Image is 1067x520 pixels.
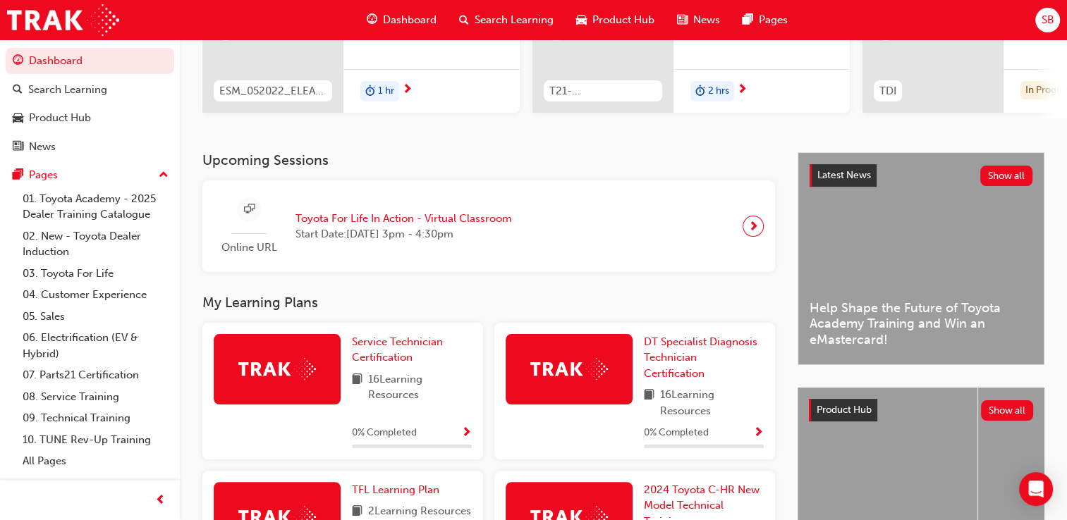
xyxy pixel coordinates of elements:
[365,82,375,101] span: duration-icon
[219,83,327,99] span: ESM_052022_ELEARN
[17,386,174,408] a: 08. Service Training
[13,55,23,68] span: guage-icon
[475,12,554,28] span: Search Learning
[753,427,764,440] span: Show Progress
[737,84,748,97] span: next-icon
[592,12,654,28] span: Product Hub
[644,425,709,441] span: 0 % Completed
[879,83,896,99] span: TDI
[644,334,764,382] a: DT Specialist Diagnosis Technician Certification
[17,327,174,364] a: 06. Electrification (EV & Hybrid)
[809,399,1033,421] a: Product HubShow all
[202,152,775,168] h3: Upcoming Sessions
[402,84,413,97] span: next-icon
[817,404,872,416] span: Product Hub
[6,105,174,131] a: Product Hub
[6,134,174,160] a: News
[981,400,1034,421] button: Show all
[1035,8,1060,32] button: SB
[352,334,472,366] a: Service Technician Certification
[17,429,174,451] a: 10. TUNE Rev-Up Training
[29,167,58,183] div: Pages
[530,358,608,380] img: Trak
[214,192,764,261] a: Online URLToyota For Life In Action - Virtual ClassroomStart Date:[DATE] 3pm - 4:30pm
[202,295,775,311] h3: My Learning Plans
[295,211,512,227] span: Toyota For Life In Action - Virtual Classroom
[6,162,174,188] button: Pages
[378,83,394,99] span: 1 hr
[352,482,445,498] a: TFL Learning Plan
[459,11,469,29] span: search-icon
[980,166,1033,186] button: Show all
[549,83,657,99] span: T21-FOD_HVIS_PREREQ
[708,83,729,99] span: 2 hrs
[17,188,174,225] a: 01. Toyota Academy - 2025 Dealer Training Catalogue
[817,169,871,181] span: Latest News
[13,141,23,154] span: news-icon
[295,226,512,242] span: Start Date: [DATE] 3pm - 4:30pm
[6,48,174,74] a: Dashboard
[13,169,23,182] span: pages-icon
[352,483,439,496] span: TFL Learning Plan
[17,407,174,429] a: 09. Technical Training
[352,335,443,364] span: Service Technician Certification
[753,424,764,442] button: Show Progress
[461,427,472,440] span: Show Progress
[798,152,1044,365] a: Latest NewsShow allHelp Shape the Future of Toyota Academy Training and Win an eMastercard!
[17,263,174,285] a: 03. Toyota For Life
[810,164,1032,187] a: Latest NewsShow all
[28,82,107,98] div: Search Learning
[159,166,169,185] span: up-icon
[660,387,764,419] span: 16 Learning Resources
[695,82,705,101] span: duration-icon
[238,358,316,380] img: Trak
[352,371,362,403] span: book-icon
[748,216,759,236] span: next-icon
[383,12,437,28] span: Dashboard
[448,6,565,35] a: search-iconSearch Learning
[1041,12,1054,28] span: SB
[352,425,417,441] span: 0 % Completed
[17,306,174,328] a: 05. Sales
[644,335,757,380] span: DT Specialist Diagnosis Technician Certification
[13,112,23,125] span: car-icon
[743,11,753,29] span: pages-icon
[565,6,666,35] a: car-iconProduct Hub
[29,110,91,126] div: Product Hub
[693,12,720,28] span: News
[17,284,174,306] a: 04. Customer Experience
[731,6,799,35] a: pages-iconPages
[17,225,174,263] a: 02. New - Toyota Dealer Induction
[1019,472,1053,506] div: Open Intercom Messenger
[244,201,255,218] span: sessionType_ONLINE_URL-icon
[29,139,56,155] div: News
[7,4,119,36] img: Trak
[576,11,587,29] span: car-icon
[644,387,654,419] span: book-icon
[810,300,1032,348] span: Help Shape the Future of Toyota Academy Training and Win an eMastercard!
[355,6,448,35] a: guage-iconDashboard
[17,364,174,386] a: 07. Parts21 Certification
[461,424,472,442] button: Show Progress
[13,84,23,97] span: search-icon
[17,450,174,472] a: All Pages
[759,12,788,28] span: Pages
[368,371,472,403] span: 16 Learning Resources
[6,77,174,103] a: Search Learning
[155,492,166,509] span: prev-icon
[6,45,174,162] button: DashboardSearch LearningProduct HubNews
[666,6,731,35] a: news-iconNews
[367,11,377,29] span: guage-icon
[677,11,688,29] span: news-icon
[214,240,284,256] span: Online URL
